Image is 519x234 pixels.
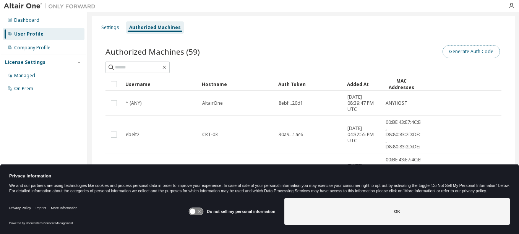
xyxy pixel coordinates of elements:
span: 00:BE:43:E7:4C:B8 , D8:80:83:2D:DE:1F , D8:80:83:2D:DE:20 [386,119,425,150]
span: 00:BE:43:E7:4C:B8 , D8:80:83:2D:DE:1F , D8:80:83:2D:DE:20 [386,157,425,187]
span: 8ebf...20d1 [279,100,303,106]
div: Hostname [202,78,272,90]
div: Dashboard [14,17,39,23]
button: Generate Auth Code [443,45,500,58]
div: Managed [14,73,35,79]
span: ebeit2 [126,132,139,138]
span: Authorized Machines (59) [105,46,200,57]
span: ANYHOST [386,100,407,106]
div: Auth Token [278,78,341,90]
div: MAC Addresses [385,78,417,91]
span: CRT-03 [202,132,218,138]
img: Altair One [4,2,99,10]
span: 30a9...1ac6 [279,132,303,138]
span: AltairOne [202,100,223,106]
div: User Profile [14,31,44,37]
div: License Settings [5,59,45,65]
div: Company Profile [14,45,50,51]
span: [DATE] 04:32:55 PM UTC [347,125,379,144]
div: Settings [101,24,119,31]
span: [DATE] 08:39:47 PM UTC [347,94,379,112]
span: [DATE] 03:53:09 PM UTC [347,163,379,181]
div: On Prem [14,86,33,92]
span: * (ANY) [126,100,141,106]
div: Authorized Machines [129,24,181,31]
div: Added At [347,78,379,90]
div: Username [125,78,196,90]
